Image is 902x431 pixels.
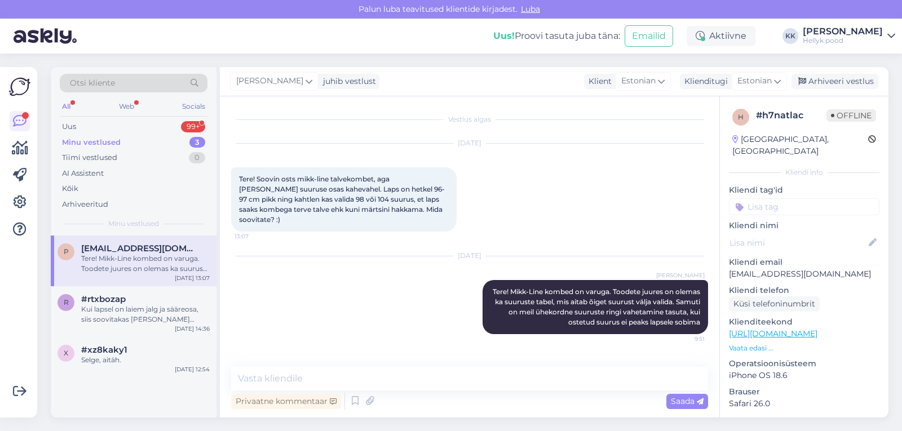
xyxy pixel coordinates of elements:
[584,75,612,87] div: Klient
[792,74,878,89] div: Arhiveeri vestlus
[729,198,879,215] input: Lisa tag
[62,121,76,132] div: Uus
[64,349,68,357] span: x
[236,75,303,87] span: [PERSON_NAME]
[729,328,817,339] a: [URL][DOMAIN_NAME]
[319,75,376,87] div: juhib vestlust
[493,30,515,41] b: Uus!
[81,243,198,254] span: pihlakgrettel@gmail.com
[493,287,702,326] span: Tere! Mikk-Line kombed on varuga. Toodete juures on olemas ka suuruste tabel, mis aitab õiget suu...
[687,26,755,46] div: Aktiivne
[64,298,69,306] span: r
[9,76,30,97] img: Askly Logo
[62,137,121,148] div: Minu vestlused
[518,4,543,14] span: Luba
[729,184,879,196] p: Kliendi tag'id
[81,304,210,325] div: Kui lapsel on laiem jalg ja sääreosa, siis soovitakas [PERSON_NAME] ikkagi charly high.
[175,365,210,374] div: [DATE] 12:54
[180,99,207,114] div: Socials
[656,271,705,279] span: [PERSON_NAME]
[756,109,826,122] div: # h7natlac
[189,137,205,148] div: 3
[493,29,620,43] div: Proovi tasuta juba täna:
[803,27,883,36] div: [PERSON_NAME]
[737,75,772,87] span: Estonian
[729,358,879,370] p: Operatsioonisüsteem
[729,296,820,312] div: Küsi telefoninumbrit
[782,28,798,44] div: KK
[671,396,704,406] span: Saada
[621,75,656,87] span: Estonian
[62,168,104,179] div: AI Assistent
[729,256,879,268] p: Kliendi email
[60,99,73,114] div: All
[231,114,708,125] div: Vestlus algas
[231,251,708,261] div: [DATE]
[239,175,445,224] span: Tere! Soovin osts mikk-line talvekombet, aga [PERSON_NAME] suuruse osas kahevahel. Laps on hetkel...
[729,285,879,296] p: Kliendi telefon
[662,335,705,343] span: 9:51
[729,370,879,381] p: iPhone OS 18.6
[81,345,127,355] span: #xz8kaky1
[62,199,108,210] div: Arhiveeritud
[729,167,879,177] div: Kliendi info
[231,394,341,409] div: Privaatne kommentaar
[81,355,210,365] div: Selge, aitäh.
[729,343,879,353] p: Vaata edasi ...
[64,247,69,256] span: p
[175,274,210,282] div: [DATE] 13:07
[729,398,879,410] p: Safari 26.0
[826,109,876,122] span: Offline
[732,134,868,157] div: [GEOGRAPHIC_DATA], [GEOGRAPHIC_DATA]
[729,237,866,249] input: Lisa nimi
[803,27,895,45] a: [PERSON_NAME]Hellyk pood
[625,25,673,47] button: Emailid
[70,77,115,89] span: Otsi kliente
[181,121,205,132] div: 99+
[729,316,879,328] p: Klienditeekond
[803,36,883,45] div: Hellyk pood
[729,268,879,280] p: [EMAIL_ADDRESS][DOMAIN_NAME]
[62,152,117,163] div: Tiimi vestlused
[81,254,210,274] div: Tere! Mikk-Line kombed on varuga. Toodete juures on olemas ka suuruste tabel, mis aitab õiget suu...
[81,294,126,304] span: #rtxbozap
[729,220,879,232] p: Kliendi nimi
[175,325,210,333] div: [DATE] 14:36
[117,99,136,114] div: Web
[189,152,205,163] div: 0
[231,138,708,148] div: [DATE]
[738,113,744,121] span: h
[235,232,277,241] span: 13:07
[729,386,879,398] p: Brauser
[108,219,159,229] span: Minu vestlused
[62,183,78,194] div: Kõik
[680,75,728,87] div: Klienditugi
